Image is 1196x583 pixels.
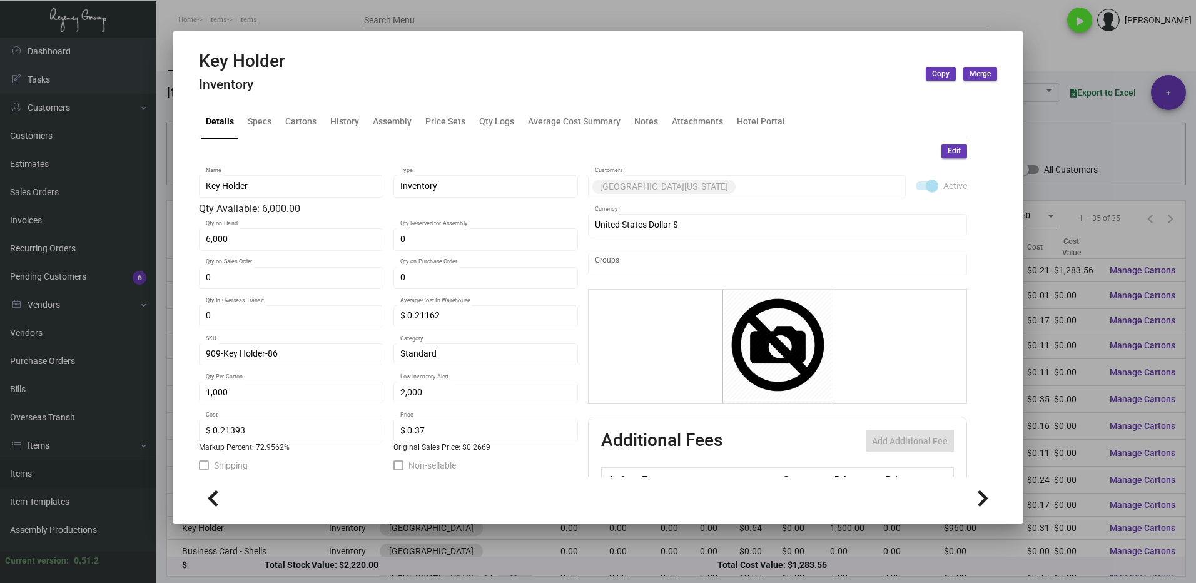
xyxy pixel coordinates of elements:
th: Price type [883,468,939,490]
span: Shipping [214,458,248,473]
th: Cost [779,468,831,490]
div: Attachments [672,115,723,128]
span: Copy [932,69,950,79]
button: Edit [941,144,967,158]
div: Average Cost Summary [528,115,621,128]
div: Notes [634,115,658,128]
div: Current version: [5,554,69,567]
th: Active [602,468,640,490]
button: Merge [963,67,997,81]
div: Details [206,115,234,128]
div: Assembly [373,115,412,128]
div: Qty Available: 6,000.00 [199,201,578,216]
div: Qty Logs [479,115,514,128]
span: Add Additional Fee [872,436,948,446]
th: Type [639,468,779,490]
h4: Inventory [199,77,285,93]
button: Add Additional Fee [866,430,954,452]
input: Add new.. [595,259,961,269]
h2: Additional Fees [601,430,722,452]
span: Non-sellable [408,458,456,473]
span: Active [943,178,967,193]
span: Merge [970,69,991,79]
mat-chip: [GEOGRAPHIC_DATA][US_STATE] [592,180,736,194]
h2: Key Holder [199,51,285,72]
div: Specs [248,115,271,128]
button: Copy [926,67,956,81]
div: 0.51.2 [74,554,99,567]
th: Price [831,468,883,490]
div: Cartons [285,115,317,128]
span: Edit [948,146,961,156]
div: Hotel Portal [737,115,785,128]
div: Price Sets [425,115,465,128]
div: History [330,115,359,128]
input: Add new.. [738,181,900,191]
